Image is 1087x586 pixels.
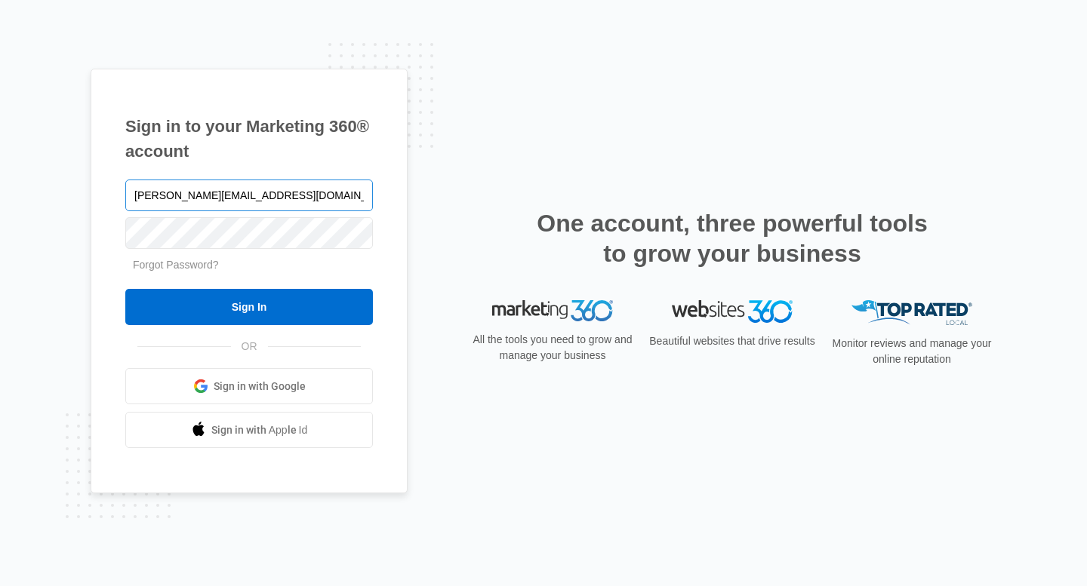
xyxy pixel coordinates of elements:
img: Marketing 360 [492,300,613,321]
h2: One account, three powerful tools to grow your business [532,208,932,268]
img: Websites 360 [672,300,793,322]
a: Forgot Password? [133,259,219,271]
a: Sign in with Apple Id [125,412,373,448]
span: OR [231,339,268,354]
p: Monitor reviews and manage your online reputation [827,336,996,367]
a: Sign in with Google [125,368,373,404]
span: Sign in with Google [214,379,306,394]
p: Beautiful websites that drive results [648,333,817,349]
input: Sign In [125,289,373,325]
h1: Sign in to your Marketing 360® account [125,114,373,164]
img: Top Rated Local [851,300,972,325]
span: Sign in with Apple Id [211,422,308,438]
p: All the tools you need to grow and manage your business [468,332,637,364]
input: Email [125,179,373,211]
